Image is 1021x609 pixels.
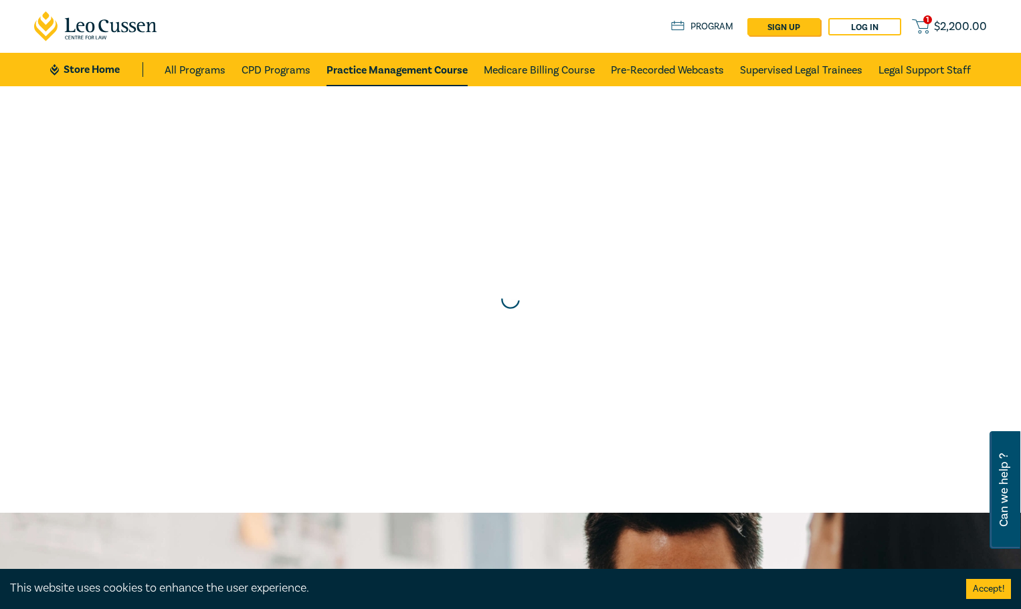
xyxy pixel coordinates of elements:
[671,19,733,34] a: Program
[165,53,225,86] a: All Programs
[878,53,971,86] a: Legal Support Staff
[740,53,862,86] a: Supervised Legal Trainees
[50,62,143,77] a: Store Home
[611,53,724,86] a: Pre-Recorded Webcasts
[998,439,1010,541] span: Can we help ?
[10,580,946,597] div: This website uses cookies to enhance the user experience.
[828,18,901,35] a: Log in
[242,53,310,86] a: CPD Programs
[747,18,820,35] a: sign up
[934,19,987,34] span: $ 2,200.00
[327,53,468,86] a: Practice Management Course
[966,579,1011,599] button: Accept cookies
[923,15,932,24] span: 1
[484,53,595,86] a: Medicare Billing Course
